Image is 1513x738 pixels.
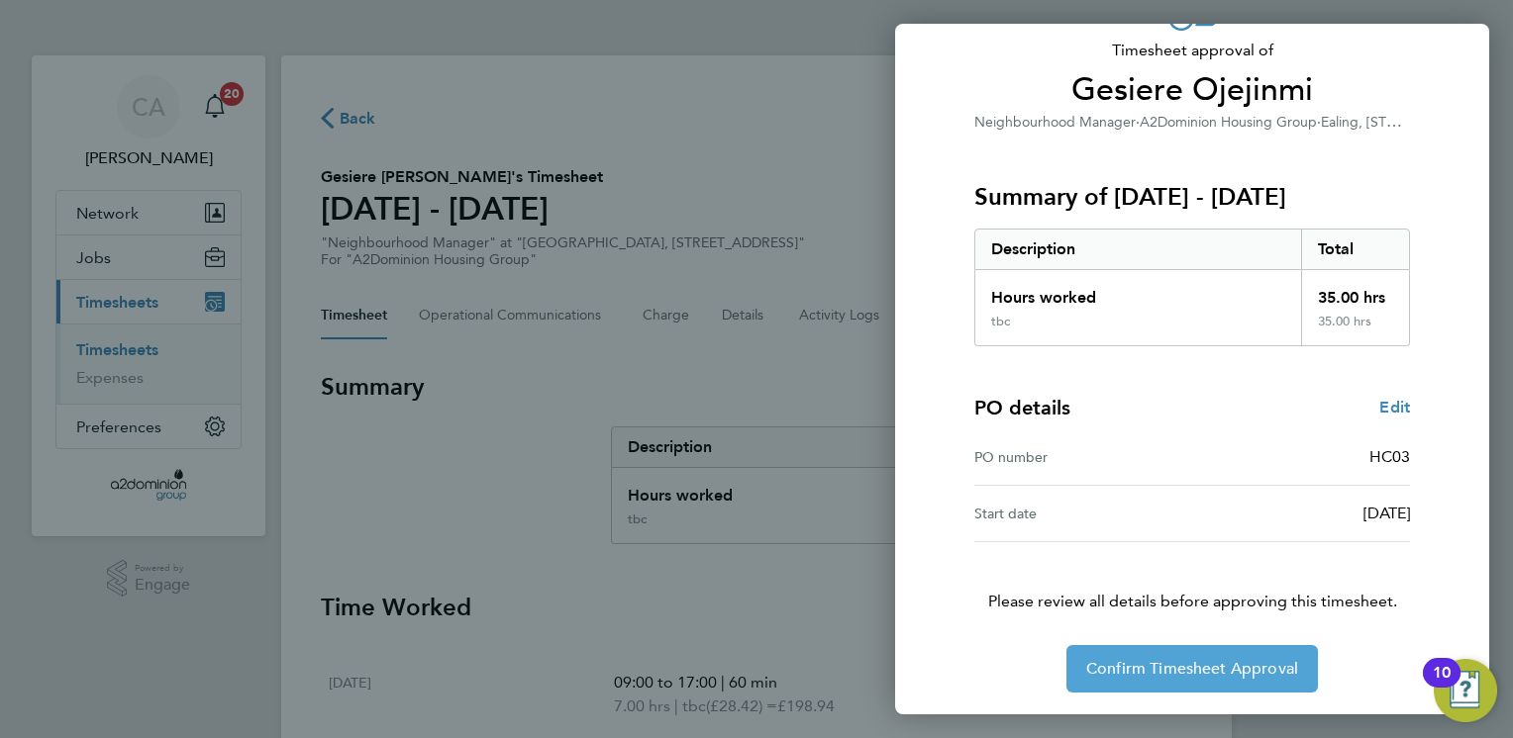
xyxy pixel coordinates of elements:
[974,229,1410,346] div: Summary of 22 - 28 Sep 2025
[1379,396,1410,419] a: Edit
[1317,114,1321,131] span: ·
[1433,673,1451,698] div: 10
[1066,645,1318,692] button: Confirm Timesheet Approval
[1301,230,1410,269] div: Total
[1086,659,1298,679] span: Confirm Timesheet Approval
[974,181,1410,213] h3: Summary of [DATE] - [DATE]
[1140,114,1317,131] span: A2Dominion Housing Group
[974,502,1192,525] div: Start date
[1321,112,1492,131] span: Ealing, [STREET_ADDRESS]
[991,314,1010,329] div: tbc
[974,114,1136,131] span: Neighbourhood Manager
[975,270,1301,314] div: Hours worked
[975,230,1301,269] div: Description
[1369,447,1410,466] span: HC03
[974,39,1410,62] span: Timesheet approval of
[1301,270,1410,314] div: 35.00 hrs
[1301,314,1410,345] div: 35.00 hrs
[1434,659,1497,722] button: Open Resource Center, 10 new notifications
[1136,114,1140,131] span: ·
[1379,398,1410,416] span: Edit
[1192,502,1410,525] div: [DATE]
[974,394,1070,421] h4: PO details
[951,542,1434,613] p: Please review all details before approving this timesheet.
[974,445,1192,469] div: PO number
[974,70,1410,110] span: Gesiere Ojejinmi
